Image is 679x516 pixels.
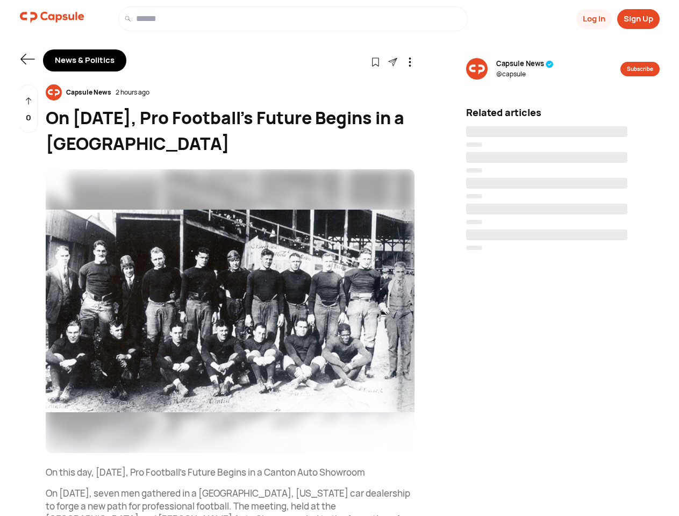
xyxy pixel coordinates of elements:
[466,204,627,214] span: ‌
[496,69,554,79] span: @ capsule
[43,49,126,71] div: News & Politics
[62,88,116,97] div: Capsule News
[617,9,660,29] button: Sign Up
[46,84,62,101] img: resizeImage
[466,152,627,163] span: ‌
[496,59,554,69] span: Capsule News
[46,169,414,453] img: resizeImage
[466,246,482,250] span: ‌
[26,112,31,124] p: 0
[546,60,554,68] img: tick
[466,220,482,224] span: ‌
[46,105,414,156] div: On [DATE], Pro Football’s Future Begins in a [GEOGRAPHIC_DATA]
[466,194,482,198] span: ‌
[46,466,414,479] p: On this day, [DATE], Pro Football’s Future Begins in a Canton Auto Showroom
[466,126,627,137] span: ‌
[466,230,627,240] span: ‌
[466,142,482,147] span: ‌
[116,88,149,97] div: 2 hours ago
[576,9,612,29] button: Log In
[466,105,660,120] div: Related articles
[466,58,488,80] img: resizeImage
[620,62,660,76] button: Subscribe
[20,6,84,31] a: logo
[466,168,482,173] span: ‌
[466,178,627,189] span: ‌
[20,6,84,28] img: logo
